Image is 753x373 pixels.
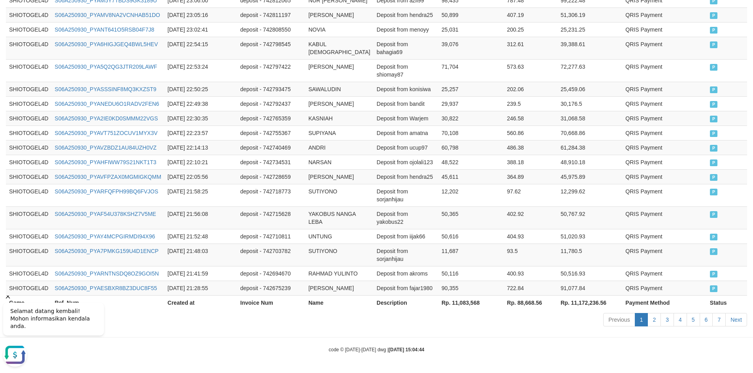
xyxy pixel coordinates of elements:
[305,111,374,126] td: KASNIAH
[305,244,374,266] td: SUTIYONO
[374,206,438,229] td: Deposit from yakobus22
[438,206,504,229] td: 50,365
[3,47,27,71] button: Open LiveChat chat widget
[438,140,504,155] td: 60,798
[10,12,90,34] span: Selamat datang kembali! Mohon informasikan kendala anda.
[504,155,558,169] td: 388.18
[438,266,504,281] td: 50,116
[6,229,51,244] td: SHIOTOGEL4D
[438,229,504,244] td: 50,616
[374,229,438,244] td: Deposit from iijak66
[374,22,438,37] td: Deposit from menoyy
[710,130,718,137] span: PAID
[557,126,622,140] td: 70,668.86
[438,111,504,126] td: 30,822
[55,130,157,136] a: S06A250930_PYAVT751ZOCUV1MYX3V
[557,184,622,206] td: 12,299.62
[374,126,438,140] td: Deposit from amatna
[237,266,305,281] td: deposit - 742694670
[710,101,718,108] span: PAID
[305,281,374,295] td: [PERSON_NAME]
[164,281,237,295] td: [DATE] 21:28:55
[329,347,425,352] small: code © [DATE]-[DATE] dwg |
[438,244,504,266] td: 11,687
[6,140,51,155] td: SHIOTOGEL4D
[237,7,305,22] td: deposit - 742811197
[710,248,718,255] span: PAID
[622,7,706,22] td: QRIS Payment
[237,59,305,82] td: deposit - 742797422
[305,37,374,59] td: KABUL [DEMOGRAPHIC_DATA]
[164,37,237,59] td: [DATE] 22:54:15
[374,295,438,310] th: Description
[374,266,438,281] td: Deposit from akroms
[710,64,718,71] span: PAID
[164,126,237,140] td: [DATE] 22:23:57
[438,37,504,59] td: 39,076
[6,37,51,59] td: SHIOTOGEL4D
[438,281,504,295] td: 90,355
[557,96,622,111] td: 30,176.5
[647,313,661,326] a: 2
[237,184,305,206] td: deposit - 742718773
[55,248,159,254] a: S06A250930_PYA7PMKG159U4D1ENCP
[622,96,706,111] td: QRIS Payment
[6,82,51,96] td: SHIOTOGEL4D
[504,169,558,184] td: 364.89
[237,126,305,140] td: deposit - 742755367
[438,184,504,206] td: 12,202
[55,233,155,240] a: S06A250930_PYAY4MCPGIRMDI94X96
[661,313,674,326] a: 3
[710,86,718,93] span: PAID
[164,206,237,229] td: [DATE] 21:56:08
[374,140,438,155] td: Deposit from ucup97
[712,313,726,326] a: 7
[55,285,157,291] a: S06A250930_PYAESBXR8BZ3DUC8F55
[164,82,237,96] td: [DATE] 22:50:25
[55,41,158,47] a: S06A250930_PYA6HIGJGEQ4BWL5HEV
[6,126,51,140] td: SHIOTOGEL4D
[710,174,718,181] span: PAID
[237,281,305,295] td: deposit - 742675239
[164,229,237,244] td: [DATE] 21:52:48
[438,7,504,22] td: 50,899
[305,206,374,229] td: YAKOBUS NANGA LEBA
[710,41,718,48] span: PAID
[557,59,622,82] td: 72,277.63
[305,229,374,244] td: UNTUNG
[55,188,158,195] a: S06A250930_PYARFQFPH99BQ6FVJOS
[622,281,706,295] td: QRIS Payment
[622,140,706,155] td: QRIS Payment
[305,82,374,96] td: SAWALUDIN
[55,86,156,92] a: S06A250930_PYASSSINF8MQ3KXZST9
[622,82,706,96] td: QRIS Payment
[237,82,305,96] td: deposit - 742793475
[622,266,706,281] td: QRIS Payment
[6,111,51,126] td: SHIOTOGEL4D
[557,140,622,155] td: 61,284.38
[557,229,622,244] td: 51,020.93
[55,159,156,165] a: S06A250930_PYAHFIWW79S21NKT1T3
[557,155,622,169] td: 48,910.18
[305,7,374,22] td: [PERSON_NAME]
[164,169,237,184] td: [DATE] 22:05:56
[504,22,558,37] td: 200.25
[374,281,438,295] td: Deposit from fajar1980
[504,140,558,155] td: 486.38
[674,313,687,326] a: 4
[237,169,305,184] td: deposit - 742728659
[374,7,438,22] td: Deposit from hendra25
[374,59,438,82] td: Deposit from shiomay87
[237,111,305,126] td: deposit - 742765359
[164,140,237,155] td: [DATE] 22:14:13
[305,140,374,155] td: ANDRI
[6,281,51,295] td: SHIOTOGEL4D
[164,295,237,310] th: Created at
[164,59,237,82] td: [DATE] 22:53:24
[725,313,747,326] a: Next
[6,206,51,229] td: SHIOTOGEL4D
[438,155,504,169] td: 48,522
[164,111,237,126] td: [DATE] 22:30:35
[6,244,51,266] td: SHIOTOGEL4D
[504,111,558,126] td: 246.58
